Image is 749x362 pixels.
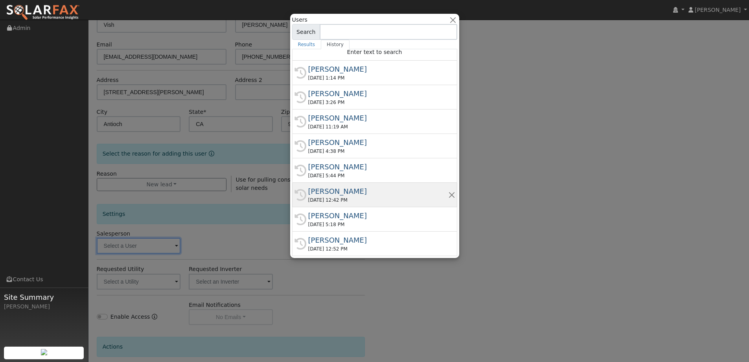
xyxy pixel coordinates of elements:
span: Site Summary [4,292,84,303]
i: History [294,189,306,201]
div: [DATE] 5:18 PM [308,221,448,228]
i: History [294,238,306,250]
div: [PERSON_NAME] [4,303,84,311]
div: [DATE] 5:44 PM [308,172,448,179]
i: History [294,140,306,152]
div: [PERSON_NAME] [308,235,448,245]
span: Users [292,16,307,24]
div: [PERSON_NAME] [308,64,448,74]
span: Search [292,24,320,40]
span: Enter text to search [347,49,402,55]
div: [PERSON_NAME] [308,137,448,148]
i: History [294,116,306,128]
img: SolarFax [6,4,80,21]
i: History [294,213,306,225]
i: History [294,165,306,176]
div: [DATE] 11:19 AM [308,123,448,130]
a: History [321,40,350,49]
a: Results [292,40,321,49]
div: [DATE] 3:26 PM [308,99,448,106]
div: [PERSON_NAME] [308,186,448,197]
i: History [294,91,306,103]
i: History [294,67,306,79]
img: retrieve [41,349,47,355]
div: [DATE] 1:14 PM [308,74,448,82]
span: [PERSON_NAME] [695,7,741,13]
div: [PERSON_NAME] [308,210,448,221]
div: [PERSON_NAME] [308,162,448,172]
button: Remove this history [448,191,455,199]
div: [PERSON_NAME] [308,113,448,123]
div: [DATE] 12:52 PM [308,245,448,252]
div: [DATE] 12:42 PM [308,197,448,204]
div: [DATE] 4:38 PM [308,148,448,155]
div: [PERSON_NAME] [308,88,448,99]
